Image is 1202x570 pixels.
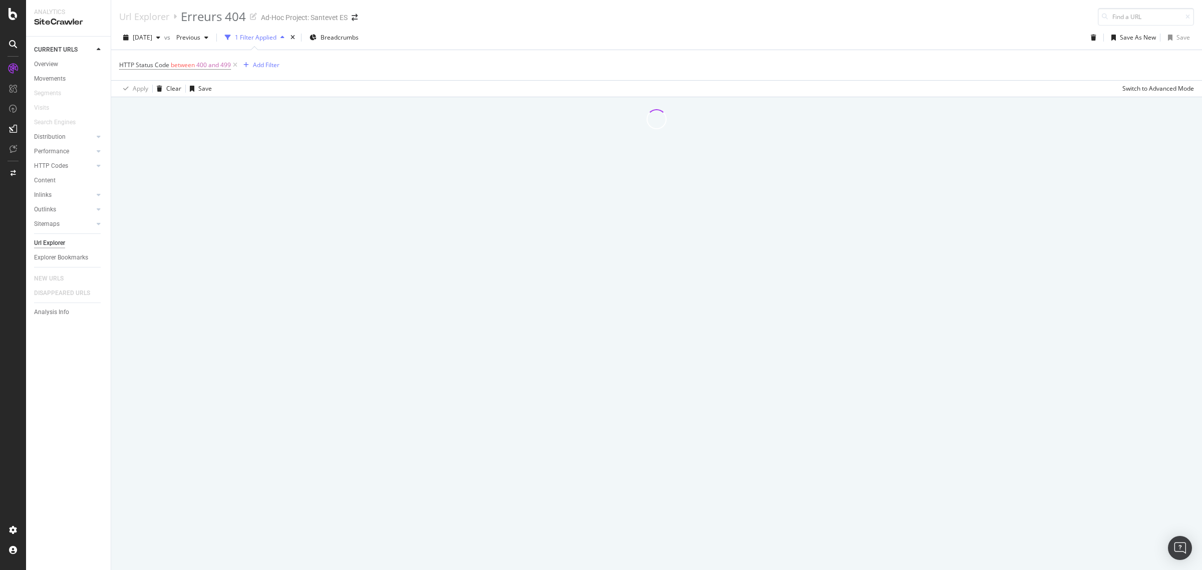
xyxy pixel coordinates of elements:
a: Url Explorer [119,11,169,22]
button: Apply [119,81,148,97]
div: Explorer Bookmarks [34,252,88,263]
div: Performance [34,146,69,157]
a: CURRENT URLS [34,45,94,55]
div: Save As New [1120,33,1156,42]
div: 1 Filter Applied [235,33,276,42]
span: Breadcrumbs [321,33,359,42]
div: arrow-right-arrow-left [352,14,358,21]
a: Search Engines [34,117,86,128]
div: SiteCrawler [34,17,103,28]
a: Distribution [34,132,94,142]
div: Clear [166,84,181,93]
div: Save [1176,33,1190,42]
a: DISAPPEARED URLS [34,288,100,299]
button: Save [186,81,212,97]
a: Content [34,175,104,186]
a: Inlinks [34,190,94,200]
div: Movements [34,74,66,84]
a: Analysis Info [34,307,104,318]
div: Switch to Advanced Mode [1122,84,1194,93]
div: Analytics [34,8,103,17]
button: Switch to Advanced Mode [1118,81,1194,97]
div: Open Intercom Messenger [1168,536,1192,560]
div: Url Explorer [34,238,65,248]
button: Save As New [1107,30,1156,46]
div: Inlinks [34,190,52,200]
div: Distribution [34,132,66,142]
button: Save [1164,30,1190,46]
span: Previous [172,33,200,42]
button: 1 Filter Applied [221,30,288,46]
div: Content [34,175,56,186]
span: HTTP Status Code [119,61,169,69]
a: Outlinks [34,204,94,215]
div: Add Filter [253,61,279,69]
div: Visits [34,103,49,113]
div: CURRENT URLS [34,45,78,55]
a: Sitemaps [34,219,94,229]
div: Outlinks [34,204,56,215]
input: Find a URL [1098,8,1194,26]
a: Performance [34,146,94,157]
button: Previous [172,30,212,46]
a: Explorer Bookmarks [34,252,104,263]
div: NEW URLS [34,273,64,284]
div: times [288,33,297,43]
div: Erreurs 404 [181,8,246,25]
button: Clear [153,81,181,97]
button: [DATE] [119,30,164,46]
a: HTTP Codes [34,161,94,171]
span: vs [164,33,172,42]
div: Segments [34,88,61,99]
a: NEW URLS [34,273,74,284]
div: HTTP Codes [34,161,68,171]
button: Breadcrumbs [306,30,363,46]
div: Apply [133,84,148,93]
a: Movements [34,74,104,84]
a: Visits [34,103,59,113]
span: 2025 Sep. 8th [133,33,152,42]
div: Overview [34,59,58,70]
button: Add Filter [239,59,279,71]
div: Analysis Info [34,307,69,318]
span: 400 and 499 [196,58,231,72]
div: Sitemaps [34,219,60,229]
a: Overview [34,59,104,70]
span: between [171,61,195,69]
div: Save [198,84,212,93]
a: Url Explorer [34,238,104,248]
div: Search Engines [34,117,76,128]
div: DISAPPEARED URLS [34,288,90,299]
a: Segments [34,88,71,99]
div: Ad-Hoc Project: Santevet ES [261,13,348,23]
